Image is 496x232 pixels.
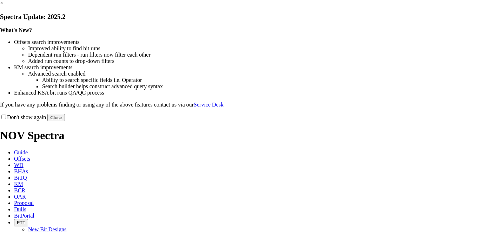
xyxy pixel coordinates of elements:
[42,77,496,83] li: Ability to search specific fields i.e. Operator
[194,102,224,108] a: Service Desk
[1,115,6,119] input: Don't show again
[14,149,28,155] span: Guide
[14,162,24,168] span: WD
[14,64,496,71] li: KM search improvements
[14,187,25,193] span: BCR
[47,114,65,121] button: Close
[14,168,28,174] span: BHAs
[14,200,34,206] span: Proposal
[14,181,23,187] span: KM
[17,220,25,225] span: FTT
[28,58,496,64] li: Added run counts to drop-down filters
[14,213,34,219] span: BitPortal
[14,194,26,200] span: OAR
[14,90,496,96] li: Enhanced KSA bit runs QA/QC process
[42,83,496,90] li: Search builder helps construct advanced query syntax
[14,175,27,181] span: BitIQ
[28,52,496,58] li: Dependent run filters - run filters now filter each other
[14,39,496,45] li: Offsets search improvements
[28,45,496,52] li: Improved ability to find bit runs
[28,71,496,77] li: Advanced search enabled
[14,206,26,212] span: Dulls
[14,156,30,162] span: Offsets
